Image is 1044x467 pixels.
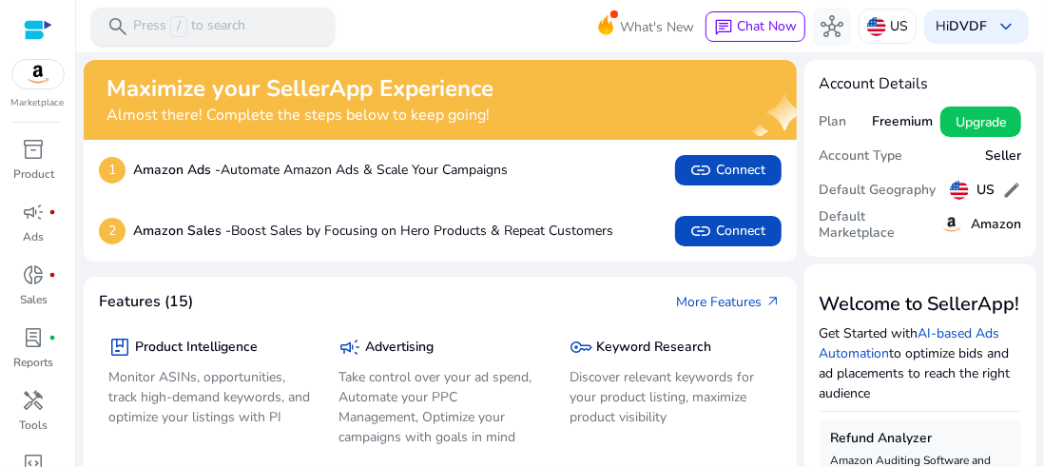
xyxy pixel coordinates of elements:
b: DVDF [949,17,987,35]
h5: Refund Analyzer [831,431,1011,447]
h5: Advertising [366,340,435,356]
p: Press to search [133,16,245,37]
p: Discover relevant keywords for your product listing, maximize product visibility [570,367,772,427]
img: amazon.svg [12,60,64,88]
h4: Features (15) [99,293,193,311]
img: amazon.svg [940,213,963,236]
p: Product [13,165,54,183]
span: link [690,159,713,182]
span: Connect [690,220,766,243]
span: inventory_2 [23,138,46,161]
span: search [106,15,129,38]
span: hub [821,15,843,38]
span: / [170,16,187,37]
span: chat [714,18,733,37]
span: Chat Now [737,17,797,35]
b: Amazon Sales - [133,222,231,240]
button: Upgrade [940,107,1021,137]
p: Automate Amazon Ads & Scale Your Campaigns [133,160,508,180]
span: link [690,220,713,243]
h5: US [976,183,995,199]
span: Connect [690,159,766,182]
h5: Plan [820,114,847,130]
button: hub [813,8,851,46]
span: keyboard_arrow_down [995,15,1017,38]
b: Amazon Ads - [133,161,221,179]
p: Take control over your ad spend, Automate your PPC Management, Optimize your campaigns with goals... [339,367,542,447]
button: linkConnect [675,216,782,246]
span: donut_small [23,263,46,286]
span: campaign [339,336,362,359]
img: us.svg [950,181,969,200]
p: Sales [20,291,48,308]
h5: Default Geography [820,183,937,199]
p: 2 [99,218,126,244]
span: fiber_manual_record [49,334,57,341]
button: linkConnect [675,155,782,185]
h3: Welcome to SellerApp! [820,293,1022,316]
h4: Almost there! Complete the steps below to keep going! [106,107,493,125]
h5: Keyword Research [596,340,711,356]
button: chatChat Now [706,11,805,42]
p: Ads [24,228,45,245]
span: fiber_manual_record [49,271,57,279]
p: Marketplace [11,96,65,110]
p: Tools [20,417,48,434]
h5: Account Type [820,148,903,165]
h5: Default Marketplace [820,209,941,242]
p: Hi [936,20,987,33]
p: US [890,10,908,43]
p: Get Started with to optimize bids and ad placements to reach the right audience [820,323,1022,403]
span: handyman [23,389,46,412]
span: lab_profile [23,326,46,349]
p: Monitor ASINs, opportunities, track high-demand keywords, and optimize your listings with PI [108,367,311,427]
h4: Account Details [820,75,1022,93]
span: What's New [620,10,694,44]
span: package [108,336,131,359]
span: key [570,336,592,359]
a: More Featuresarrow_outward [677,292,782,312]
span: arrow_outward [766,294,782,309]
img: us.svg [867,17,886,36]
h5: Seller [985,148,1021,165]
p: 1 [99,157,126,184]
span: Upgrade [956,112,1006,132]
h2: Maximize your SellerApp Experience [106,75,493,103]
h5: Product Intelligence [135,340,258,356]
a: AI-based Ads Automation [820,324,1000,362]
p: Reports [14,354,54,371]
span: campaign [23,201,46,224]
h5: Amazon [971,217,1021,233]
p: Boost Sales by Focusing on Hero Products & Repeat Customers [133,221,613,241]
span: edit [1002,181,1021,200]
h5: Freemium [872,114,933,130]
span: fiber_manual_record [49,208,57,216]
